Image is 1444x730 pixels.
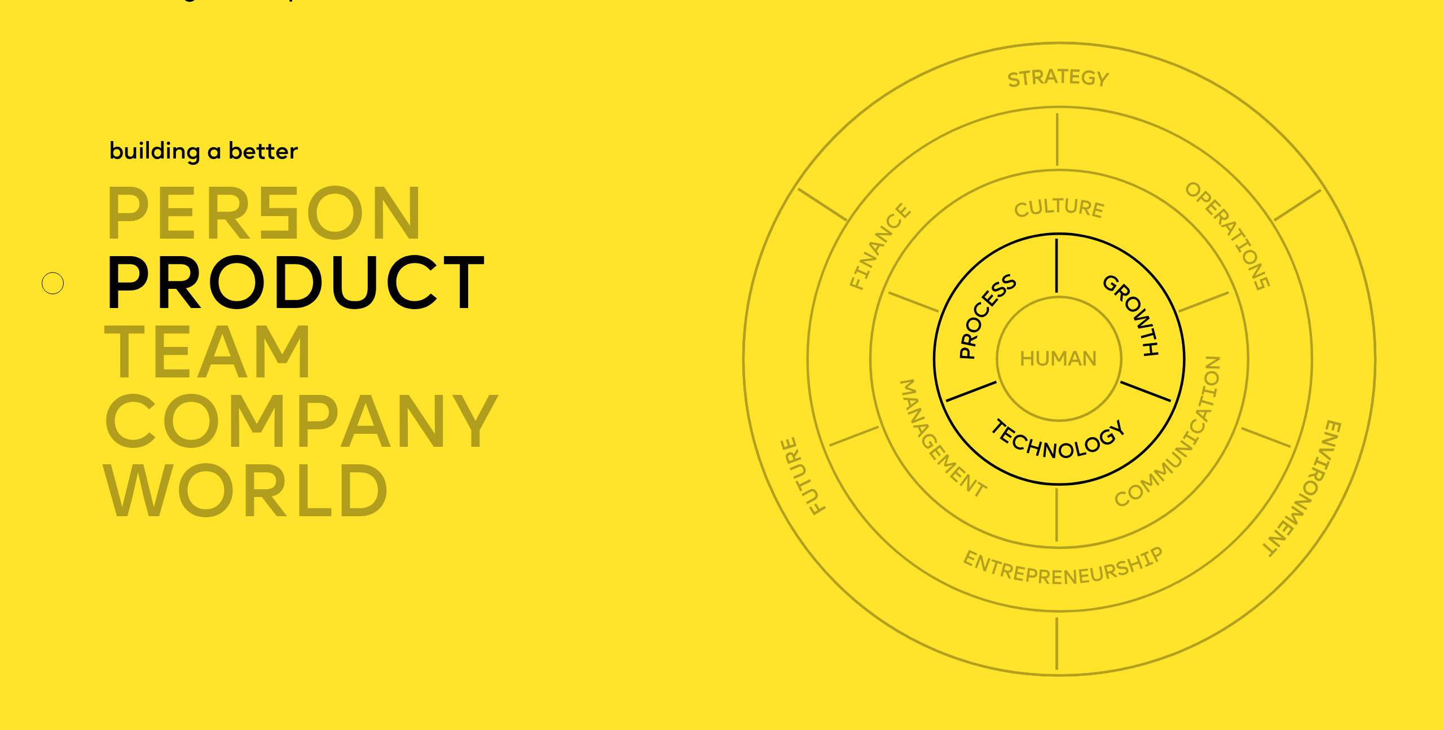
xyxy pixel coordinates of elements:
div: product [102,250,752,319]
div: TEAM [102,319,752,389]
div: world [102,458,752,527]
div: company [102,389,752,458]
div: per on [102,181,752,250]
div: building a better [109,137,298,169]
span: s [254,183,303,257]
